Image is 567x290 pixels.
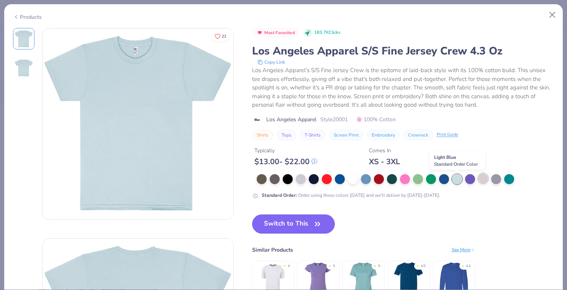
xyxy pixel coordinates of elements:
[15,30,33,48] img: Front
[300,130,325,140] button: T-Shirts
[252,130,273,140] button: Shirts
[369,147,400,155] div: Comes In
[283,264,286,267] div: ★
[255,58,287,66] button: copy to clipboard
[437,132,458,138] div: Print Guide
[277,130,296,140] button: Tops
[369,157,400,166] div: XS - 3XL
[374,264,377,267] div: ★
[222,35,226,38] span: 22
[252,214,335,234] button: Switch to This
[257,30,263,36] img: Most Favorited sort
[314,30,340,36] span: 183.7K Clicks
[254,157,317,166] div: $ 13.00 - $ 22.00
[333,264,335,269] div: 5
[211,31,230,42] button: Like
[15,59,33,77] img: Back
[430,152,485,170] div: Light Blue
[367,130,400,140] button: Embroidery
[328,264,331,267] div: ★
[452,246,475,253] div: See More
[378,264,380,269] div: 5
[262,192,440,199] div: Order using these colors [DATE] and we'll deliver by [DATE]-[DATE].
[466,264,470,269] div: 4.4
[264,31,295,35] span: Most Favorited
[545,8,560,22] button: Close
[252,117,262,123] img: brand logo
[43,28,233,219] img: Front
[252,246,293,254] div: Similar Products
[403,130,433,140] button: Crewneck
[320,115,348,124] span: Style 20001
[253,28,299,38] button: Badge Button
[266,115,316,124] span: Los Angeles Apparel
[356,115,396,124] span: 100% Cotton
[329,130,363,140] button: Screen Print
[254,147,317,155] div: Typically
[13,13,42,21] div: Products
[252,66,554,109] div: Los Angeles Apparel's S/S Fine Jersey Crew is the epitome of laid-back style with its 100% cotton...
[434,161,478,167] span: Standard Order Color
[416,264,419,267] div: ★
[252,44,554,58] div: Los Angeles Apparel S/S Fine Jersey Crew 4.3 Oz
[288,264,290,269] div: 4
[262,192,297,198] strong: Standard Order :
[461,264,464,267] div: ★
[421,264,425,269] div: 4.9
